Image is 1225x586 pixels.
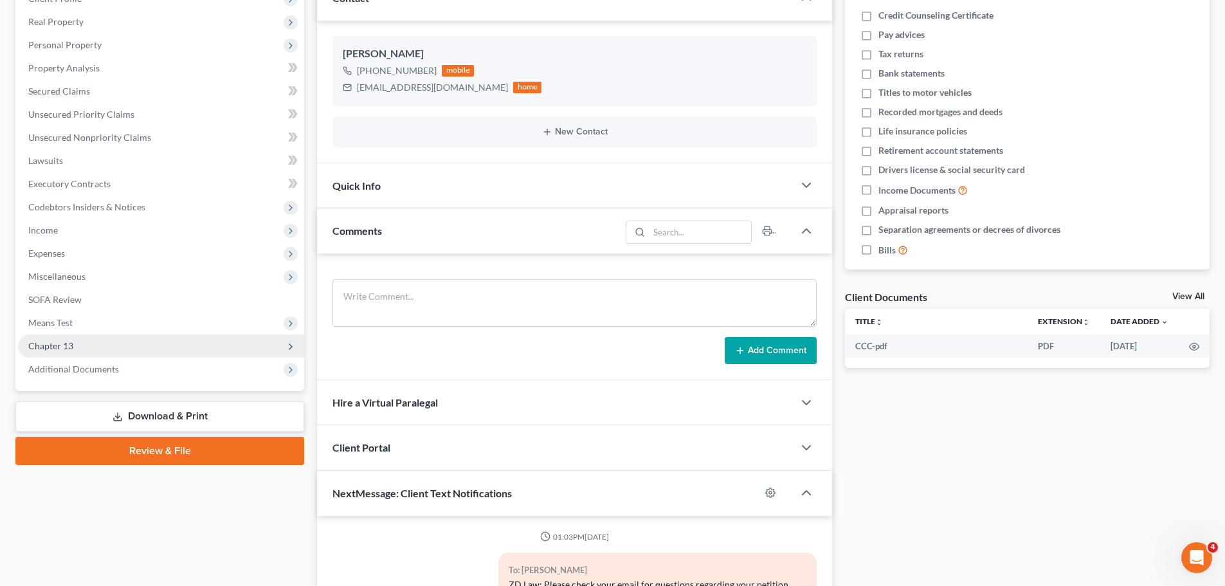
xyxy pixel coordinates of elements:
div: [PERSON_NAME] [343,46,806,62]
span: 4 [1208,542,1218,553]
a: Secured Claims [18,80,304,103]
span: Real Property [28,16,84,27]
a: SOFA Review [18,288,304,311]
span: Pay advices [878,28,925,41]
span: Unsecured Nonpriority Claims [28,132,151,143]
a: Review & File [15,437,304,465]
a: Unsecured Nonpriority Claims [18,126,304,149]
span: Life insurance policies [878,125,967,138]
span: Chapter 13 [28,340,73,351]
span: Lawsuits [28,155,63,166]
span: Codebtors Insiders & Notices [28,201,145,212]
i: expand_more [1161,318,1168,326]
span: Bills [878,244,896,257]
iframe: Intercom live chat [1181,542,1212,573]
div: [EMAIL_ADDRESS][DOMAIN_NAME] [357,81,508,94]
span: Quick Info [332,179,381,192]
span: Hire a Virtual Paralegal [332,396,438,408]
span: Comments [332,224,382,237]
span: Unsecured Priority Claims [28,109,134,120]
span: Bank statements [878,67,945,80]
a: Download & Print [15,401,304,432]
span: Expenses [28,248,65,259]
a: Lawsuits [18,149,304,172]
div: [PHONE_NUMBER] [357,64,437,77]
button: New Contact [343,127,806,137]
span: Additional Documents [28,363,119,374]
span: Retirement account statements [878,144,1003,157]
span: Personal Property [28,39,102,50]
span: Property Analysis [28,62,100,73]
span: Credit Counseling Certificate [878,9,994,22]
div: mobile [442,65,474,77]
span: Income Documents [878,184,956,197]
a: Date Added expand_more [1111,316,1168,326]
span: Income [28,224,58,235]
td: CCC-pdf [845,334,1028,358]
a: Unsecured Priority Claims [18,103,304,126]
i: unfold_more [1082,318,1090,326]
span: NextMessage: Client Text Notifications [332,487,512,499]
div: home [513,82,541,93]
a: Property Analysis [18,57,304,80]
a: Executory Contracts [18,172,304,196]
div: Client Documents [845,290,927,304]
span: Means Test [28,317,73,328]
span: Executory Contracts [28,178,111,189]
a: Extensionunfold_more [1038,316,1090,326]
td: PDF [1028,334,1100,358]
input: Search... [649,221,752,243]
div: To: [PERSON_NAME] [509,563,806,578]
span: Tax returns [878,48,923,60]
span: Separation agreements or decrees of divorces [878,223,1060,236]
button: Add Comment [725,337,817,364]
span: Appraisal reports [878,204,948,217]
div: 01:03PM[DATE] [332,531,817,542]
span: Client Portal [332,441,390,453]
span: Recorded mortgages and deeds [878,105,1003,118]
span: Secured Claims [28,86,90,96]
span: Miscellaneous [28,271,86,282]
td: [DATE] [1100,334,1179,358]
a: View All [1172,292,1204,301]
span: Drivers license & social security card [878,163,1025,176]
a: Titleunfold_more [855,316,883,326]
span: SOFA Review [28,294,82,305]
i: unfold_more [875,318,883,326]
span: Titles to motor vehicles [878,86,972,99]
